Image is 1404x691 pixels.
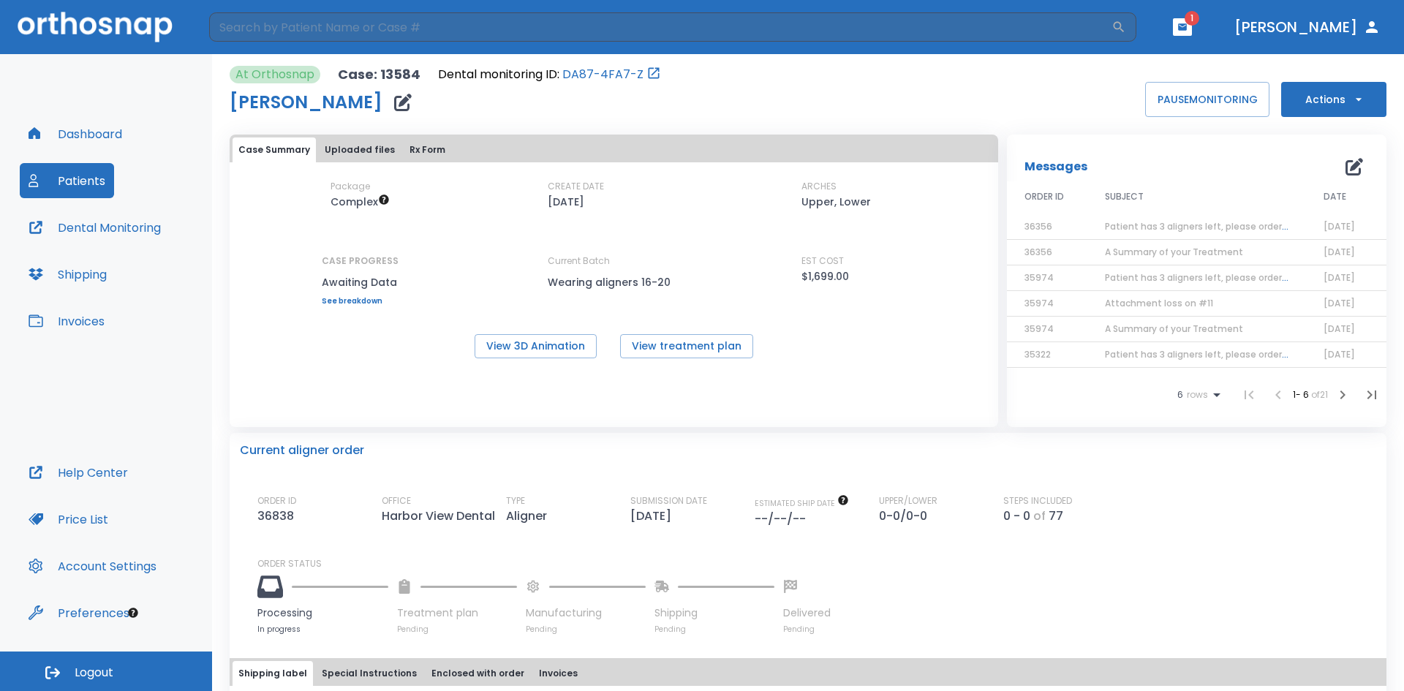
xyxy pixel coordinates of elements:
p: 36838 [257,507,300,525]
p: $1,699.00 [801,268,849,285]
span: 35974 [1024,297,1054,309]
button: Patients [20,163,114,198]
button: Special Instructions [316,661,423,686]
span: Patient has 3 aligners left, please order next set! [1105,348,1325,360]
button: Dental Monitoring [20,210,170,245]
span: Patient has 3 aligners left, please order next set! [1105,271,1325,284]
div: Tooltip anchor [127,606,140,619]
p: SUBMISSION DATE [630,494,707,507]
p: ORDER STATUS [257,557,1376,570]
span: [DATE] [1324,322,1355,335]
p: In progress [257,624,388,635]
span: rows [1183,390,1208,400]
button: Invoices [533,661,584,686]
button: Help Center [20,455,137,490]
span: 1 - 6 [1293,388,1311,401]
p: STEPS INCLUDED [1003,494,1072,507]
div: tabs [233,661,1384,686]
button: Price List [20,502,117,537]
button: Dashboard [20,116,131,151]
span: [DATE] [1324,246,1355,258]
p: Shipping [654,605,774,621]
button: PAUSEMONITORING [1145,82,1269,117]
span: [DATE] [1324,348,1355,360]
span: 35322 [1024,348,1051,360]
p: Processing [257,605,388,621]
button: Actions [1281,82,1386,117]
span: The date will be available after approving treatment plan [755,498,849,509]
p: Awaiting Data [322,273,399,291]
p: Upper, Lower [801,193,871,211]
span: Patient has 3 aligners left, please order next set! [1105,220,1325,233]
p: --/--/-- [755,510,812,528]
p: 0 - 0 [1003,507,1030,525]
p: Current aligner order [240,442,364,459]
p: Messages [1024,158,1087,175]
p: Pending [783,624,831,635]
button: [PERSON_NAME] [1228,14,1386,40]
button: Shipping label [233,661,313,686]
span: [DATE] [1324,271,1355,284]
p: Delivered [783,605,831,621]
p: 0-0/0-0 [879,507,933,525]
span: DATE [1324,190,1346,203]
button: View treatment plan [620,334,753,358]
span: Logout [75,665,113,681]
a: See breakdown [322,297,399,306]
p: UPPER/LOWER [879,494,937,507]
p: Treatment plan [397,605,517,621]
p: [DATE] [630,507,677,525]
button: Rx Form [404,137,451,162]
img: Orthosnap [18,12,173,42]
span: 35974 [1024,271,1054,284]
p: 77 [1049,507,1063,525]
span: Up to 50 Steps (100 aligners) [331,195,390,209]
button: Preferences [20,595,138,630]
p: TYPE [506,494,525,507]
p: Wearing aligners 16-20 [548,273,679,291]
span: A Summary of your Treatment [1105,322,1243,335]
p: At Orthosnap [235,66,314,83]
span: 1 [1185,11,1199,26]
h1: [PERSON_NAME] [230,94,382,111]
button: Invoices [20,303,113,339]
p: Pending [526,624,646,635]
p: OFFICE [382,494,411,507]
span: of 21 [1311,388,1328,401]
button: Account Settings [20,548,165,584]
a: DA87-4FA7-Z [562,66,643,83]
p: ARCHES [801,180,837,193]
button: Case Summary [233,137,316,162]
p: Harbor View Dental [382,507,501,525]
button: Shipping [20,257,116,292]
p: Pending [654,624,774,635]
p: Current Batch [548,254,679,268]
p: CASE PROGRESS [322,254,399,268]
p: Case: 13584 [338,66,420,83]
p: [DATE] [548,193,584,211]
span: [DATE] [1324,220,1355,233]
span: Attachment loss on #11 [1105,297,1213,309]
p: CREATE DATE [548,180,604,193]
p: Aligner [506,507,553,525]
span: ORDER ID [1024,190,1064,203]
button: Enclosed with order [426,661,530,686]
button: Uploaded files [319,137,401,162]
p: EST COST [801,254,844,268]
span: 36356 [1024,246,1052,258]
p: Package [331,180,370,193]
span: 36356 [1024,220,1052,233]
div: tabs [233,137,995,162]
span: 35974 [1024,322,1054,335]
span: A Summary of your Treatment [1105,246,1243,258]
p: Dental monitoring ID: [438,66,559,83]
input: Search by Patient Name or Case # [209,12,1111,42]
